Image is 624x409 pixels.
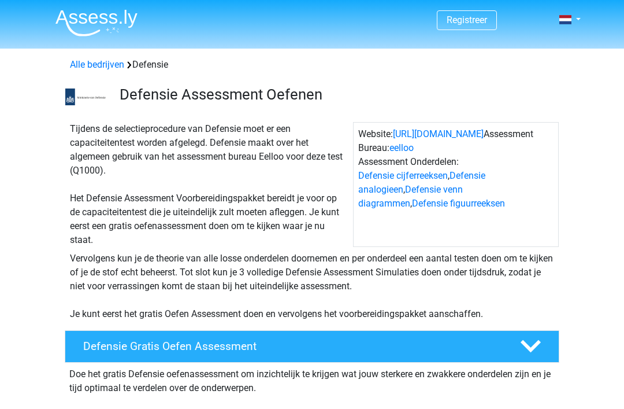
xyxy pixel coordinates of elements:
a: [URL][DOMAIN_NAME] [393,128,484,139]
div: Website: Assessment Bureau: Assessment Onderdelen: , , , [353,122,559,247]
div: Tijdens de selectieprocedure van Defensie moet er een capaciteitentest worden afgelegd. Defensie ... [65,122,353,247]
a: Registreer [447,14,487,25]
h4: Defensie Gratis Oefen Assessment [83,340,502,353]
a: eelloo [389,142,414,153]
a: Alle bedrijven [70,59,124,70]
div: Vervolgens kun je de theorie van alle losse onderdelen doornemen en per onderdeel een aantal test... [65,252,559,321]
div: Doe het gratis Defensie oefenassessment om inzichtelijk te krijgen wat jouw sterkere en zwakkere ... [65,363,559,395]
a: Defensie figuurreeksen [412,198,505,209]
div: Defensie [65,58,559,72]
a: Defensie cijferreeksen [358,170,448,181]
a: Defensie venn diagrammen [358,184,463,209]
img: Assessly [55,9,138,36]
h3: Defensie Assessment Oefenen [120,86,550,104]
a: Defensie analogieen [358,170,485,195]
a: Defensie Gratis Oefen Assessment [60,330,564,363]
